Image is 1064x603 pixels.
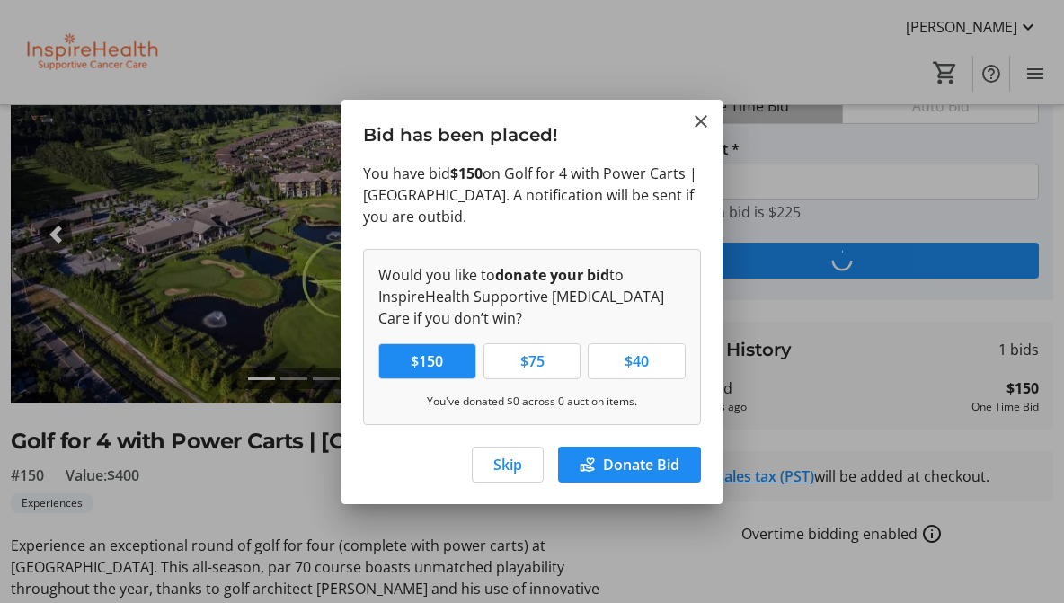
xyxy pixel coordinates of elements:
p: Would you like to to InspireHealth Supportive [MEDICAL_DATA] Care if you don’t win? [378,264,686,329]
strong: $150 [450,164,483,183]
button: Skip [472,447,544,483]
strong: donate your bid [495,265,609,285]
p: You have bid on Golf for 4 with Power Carts | [GEOGRAPHIC_DATA]. A notification will be sent if y... [363,163,701,227]
span: $150 [400,350,454,372]
span: Donate Bid [603,454,679,475]
span: $40 [614,350,660,372]
button: Donate Bid [558,447,701,483]
p: You've donated $0 across 0 auction items. [378,394,686,410]
button: Close [690,111,712,132]
span: Skip [493,454,522,475]
span: $75 [510,350,555,372]
h3: Bid has been placed! [341,100,723,162]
